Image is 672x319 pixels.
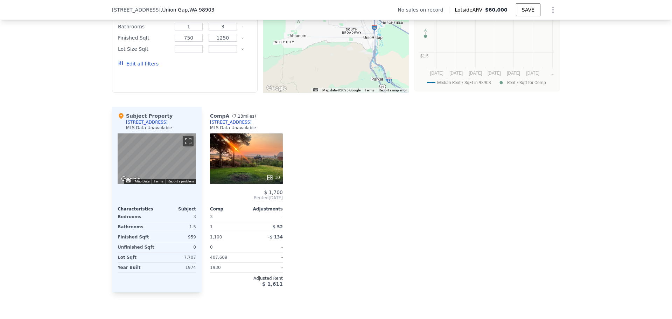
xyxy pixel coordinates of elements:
button: Keyboard shortcuts [126,179,131,182]
button: Clear [241,37,244,40]
div: - [248,242,283,252]
div: - [248,212,283,222]
text: [DATE] [488,71,501,76]
div: 959 [158,232,196,242]
div: Finished Sqft [118,33,170,43]
button: Clear [241,48,244,51]
div: Comp A [210,112,259,119]
div: Comp [210,206,246,212]
span: 407,609 [210,255,227,260]
text: [DATE] [449,71,463,76]
div: Map [118,133,196,184]
a: Report a map error [379,88,407,92]
button: Toggle fullscreen view [183,136,194,146]
div: 2002 S 84th Ave [295,18,302,30]
div: Lot Size Sqft [118,44,170,54]
span: , WA 98903 [188,7,215,13]
span: $ 1,611 [262,281,283,287]
div: 10 [266,174,280,181]
div: - [248,252,283,262]
div: 3 [158,212,196,222]
text: A [424,28,427,32]
a: Terms [365,88,374,92]
div: 13 Park Ave [369,34,377,46]
div: Bathrooms [118,222,155,232]
span: , Union Gap [161,6,215,13]
span: $60,000 [485,7,507,13]
div: Bathrooms [118,22,170,32]
span: Rented [DATE] [210,195,283,201]
div: 1930 [210,263,245,272]
span: 7.13 [234,114,243,119]
text: [DATE] [507,71,520,76]
span: $ 1,700 [264,189,283,195]
div: 1.5 [158,222,196,232]
div: Adjustments [246,206,283,212]
svg: A chart. [419,2,555,90]
img: Google [119,175,142,184]
text: Median Rent / SqFt in 98903 [437,80,491,85]
div: 7,707 [158,252,196,262]
text: [DATE] [526,71,539,76]
button: Clear [241,26,244,28]
span: ( miles) [229,114,259,119]
a: Open this area in Google Maps (opens a new window) [265,84,288,93]
div: 1974 [158,263,196,272]
div: MLS Data Unavailable [210,125,256,131]
a: Open this area in Google Maps (opens a new window) [119,175,142,184]
text: $1.5 [420,54,429,58]
div: Lot Sqft [118,252,155,262]
text: [DATE] [469,71,482,76]
div: Finished Sqft [118,232,155,242]
text: [DATE] [430,71,443,76]
div: No sales on record [398,6,449,13]
div: 1 [210,222,245,232]
text: Rent / Sqft for Comp [507,80,546,85]
a: Report a problem [168,179,194,183]
button: Map Data [135,179,149,184]
button: SAVE [516,4,540,16]
div: Subject Property [118,112,173,119]
button: Show Options [546,3,560,17]
div: MLS Data Unavailable [126,125,172,131]
span: [STREET_ADDRESS] [112,6,161,13]
div: Unfinished Sqft [118,242,155,252]
div: Street View [118,133,196,184]
span: -$ 134 [268,235,283,240]
div: Adjusted Rent [210,276,283,281]
button: Keyboard shortcuts [313,88,318,91]
text: … [551,71,555,76]
div: [STREET_ADDRESS] [126,119,168,125]
span: 3 [210,214,213,219]
span: Map data ©2025 Google [322,88,360,92]
img: Google [265,84,288,93]
span: Lotside ARV [455,6,485,13]
button: Edit all filters [118,60,159,67]
div: Subject [157,206,196,212]
a: Terms [154,179,163,183]
div: Characteristics [118,206,157,212]
a: [STREET_ADDRESS] [210,119,252,125]
div: 0 [158,242,196,252]
div: Year Built [118,263,155,272]
span: 1,100 [210,235,222,240]
div: Bedrooms [118,212,155,222]
span: $ 52 [273,224,283,229]
span: 0 [210,245,213,250]
div: - [248,263,283,272]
